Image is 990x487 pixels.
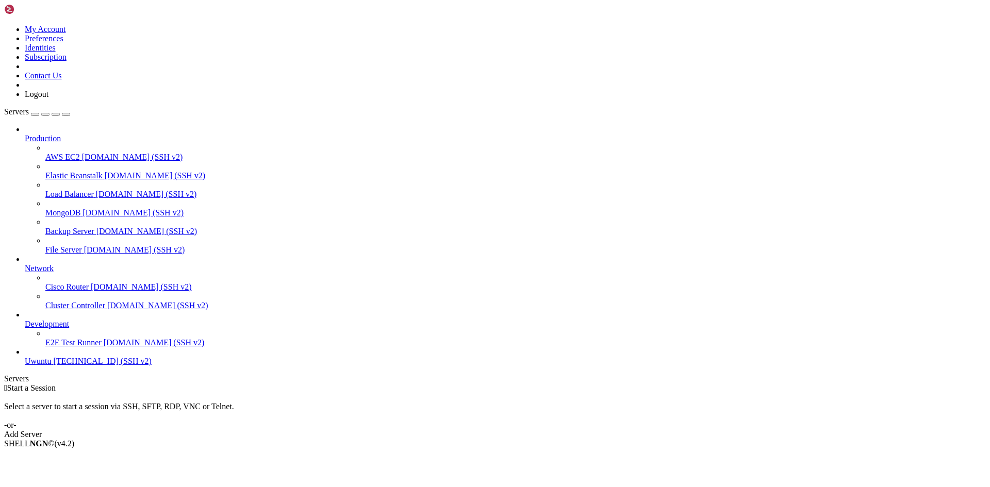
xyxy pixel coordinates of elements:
li: Backup Server [DOMAIN_NAME] (SSH v2) [45,217,986,236]
span: File Server [45,245,82,254]
div: Add Server [4,430,986,439]
a: Identities [25,43,56,52]
span: [DOMAIN_NAME] (SSH v2) [84,245,185,254]
a: AWS EC2 [DOMAIN_NAME] (SSH v2) [45,153,986,162]
li: Development [25,310,986,347]
a: E2E Test Runner [DOMAIN_NAME] (SSH v2) [45,338,986,347]
span: Start a Session [7,383,56,392]
a: File Server [DOMAIN_NAME] (SSH v2) [45,245,986,255]
li: E2E Test Runner [DOMAIN_NAME] (SSH v2) [45,329,986,347]
span: 4.2.0 [55,439,75,448]
li: Network [25,255,986,310]
span: [DOMAIN_NAME] (SSH v2) [107,301,208,310]
a: Backup Server [DOMAIN_NAME] (SSH v2) [45,227,986,236]
a: Network [25,264,986,273]
li: MongoDB [DOMAIN_NAME] (SSH v2) [45,199,986,217]
span: Elastic Beanstalk [45,171,103,180]
a: MongoDB [DOMAIN_NAME] (SSH v2) [45,208,986,217]
span: [DOMAIN_NAME] (SSH v2) [104,338,205,347]
li: Production [25,125,986,255]
span: Load Balancer [45,190,94,198]
span: [DOMAIN_NAME] (SSH v2) [91,282,192,291]
a: Preferences [25,34,63,43]
a: Servers [4,107,70,116]
li: Cluster Controller [DOMAIN_NAME] (SSH v2) [45,292,986,310]
a: My Account [25,25,66,33]
span: SHELL © [4,439,74,448]
a: Uwuntu [TECHNICAL_ID] (SSH v2) [25,357,986,366]
span: [DOMAIN_NAME] (SSH v2) [96,227,197,236]
b: NGN [30,439,48,448]
a: Subscription [25,53,67,61]
span: Cisco Router [45,282,89,291]
a: Contact Us [25,71,62,80]
img: Shellngn [4,4,63,14]
span: Production [25,134,61,143]
span: [TECHNICAL_ID] (SSH v2) [54,357,152,365]
a: Cisco Router [DOMAIN_NAME] (SSH v2) [45,282,986,292]
span: Servers [4,107,29,116]
li: Cisco Router [DOMAIN_NAME] (SSH v2) [45,273,986,292]
a: Production [25,134,986,143]
span: [DOMAIN_NAME] (SSH v2) [96,190,197,198]
span: Development [25,320,69,328]
a: Load Balancer [DOMAIN_NAME] (SSH v2) [45,190,986,199]
li: AWS EC2 [DOMAIN_NAME] (SSH v2) [45,143,986,162]
div: Select a server to start a session via SSH, SFTP, RDP, VNC or Telnet. -or- [4,393,986,430]
span: MongoDB [45,208,80,217]
span:  [4,383,7,392]
span: [DOMAIN_NAME] (SSH v2) [82,153,183,161]
span: [DOMAIN_NAME] (SSH v2) [105,171,206,180]
span: E2E Test Runner [45,338,102,347]
a: Logout [25,90,48,98]
a: Development [25,320,986,329]
a: Elastic Beanstalk [DOMAIN_NAME] (SSH v2) [45,171,986,180]
span: Backup Server [45,227,94,236]
span: AWS EC2 [45,153,80,161]
span: Cluster Controller [45,301,105,310]
li: Load Balancer [DOMAIN_NAME] (SSH v2) [45,180,986,199]
span: Uwuntu [25,357,52,365]
span: Network [25,264,54,273]
li: File Server [DOMAIN_NAME] (SSH v2) [45,236,986,255]
div: Servers [4,374,986,383]
a: Cluster Controller [DOMAIN_NAME] (SSH v2) [45,301,986,310]
li: Elastic Beanstalk [DOMAIN_NAME] (SSH v2) [45,162,986,180]
li: Uwuntu [TECHNICAL_ID] (SSH v2) [25,347,986,366]
span: [DOMAIN_NAME] (SSH v2) [82,208,184,217]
